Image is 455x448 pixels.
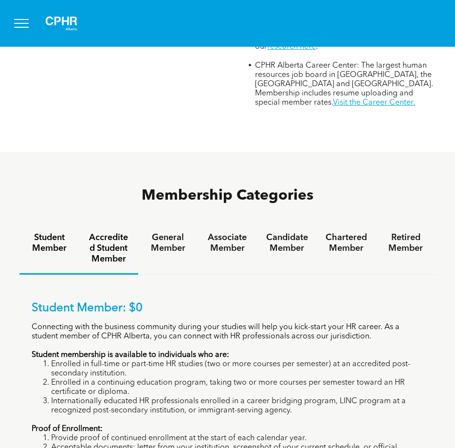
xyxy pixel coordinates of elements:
li: Enrolled in a continuing education program, taking two or more courses per semester toward an HR ... [51,378,423,397]
a: Visit the Career Center. [333,99,415,107]
a: research here [267,43,316,51]
h4: General Member [147,232,189,254]
p: Student Member: $0 [32,301,423,316]
li: Enrolled in full-time or part-time HR studies (two or more courses per semester) at an accredited... [51,360,423,378]
h4: Associate Member [206,232,248,254]
img: A white background with a few lines on it [37,8,86,39]
h4: Chartered Member [326,232,367,254]
span: Membership Categories [142,188,313,203]
button: menu [9,11,34,36]
strong: Student membership is available to individuals who are: [32,351,229,359]
h4: Student Member [28,232,70,254]
li: Internationally educated HR professionals enrolled in a career bridging program, LINC program at ... [51,397,423,415]
h4: Candidate Member [266,232,308,254]
span: . [316,43,318,51]
p: Connecting with the business community during your studies will help you kick-start your HR caree... [32,323,423,341]
li: Provide proof of continued enrollment at the start of each calendar year. [51,434,423,443]
h4: Retired Member [385,232,427,254]
span: CPHR Alberta Career Center: The largest human resources job board in [GEOGRAPHIC_DATA], the [GEOG... [255,62,433,107]
strong: Proof of Enrollment: [32,425,103,433]
h4: Accredited Student Member [88,232,129,264]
